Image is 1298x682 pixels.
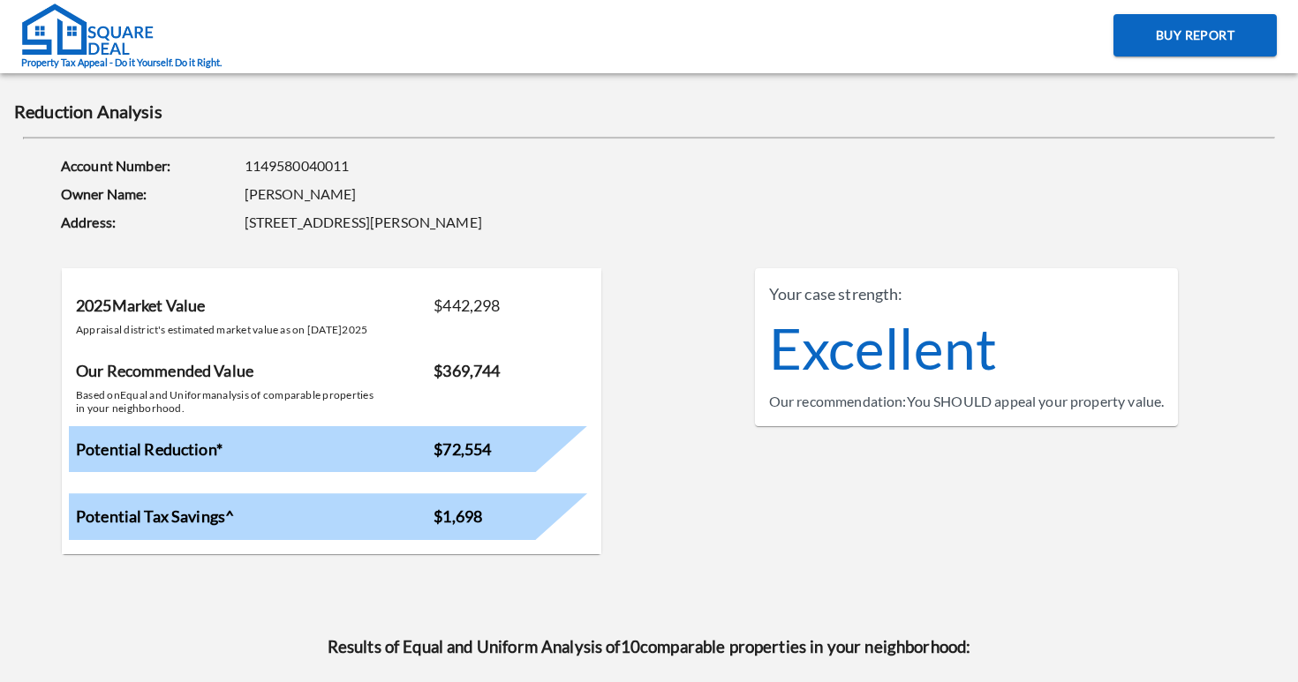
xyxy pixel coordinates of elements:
img: Square Deal [21,3,154,56]
p: Based on Equal and Uniform analysis of comparable properties in your neighborhood. [76,383,381,415]
span: [STREET_ADDRESS][PERSON_NAME] [245,212,978,233]
h2: Potential Reduction [76,438,434,461]
h2: Potential Tax Savings [76,505,434,528]
div: Your case strength: [769,282,1165,306]
h3: Our Recommended Value [76,359,434,415]
p: Appraisal district's estimated market value as on [DATE] 2025 [76,318,381,336]
button: Buy Report [1113,14,1277,56]
h1: Reduction Analysis [14,98,1284,124]
strong: $72,554 [434,439,491,459]
strong: Address: [61,212,245,233]
h3: 2025 Market Value [76,294,434,336]
span: ^ [225,506,234,526]
div: Excellent [769,306,1165,391]
strong: $369,744 [434,361,500,380]
h3: Results of Equal and Uniform Analysis of 10 comparable properties in your neighborhood: [328,634,971,659]
p: $442,298 [434,294,587,336]
strong: $1,698 [434,506,482,526]
a: Property Tax Appeal - Do it Yourself. Do it Right. [21,3,222,71]
span: Buy Report [1156,27,1234,42]
span: 1149580040011 [245,155,978,176]
strong: Account Number: [61,155,245,176]
div: Our recommendation: You SHOULD appeal your property value. [769,391,1165,412]
span: [PERSON_NAME] [245,184,978,205]
strong: Owner Name: [61,184,245,205]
